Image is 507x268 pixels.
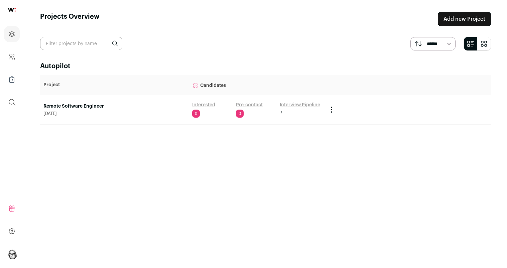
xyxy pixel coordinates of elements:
a: Interested [192,102,215,108]
p: Candidates [192,78,321,92]
a: Remote Software Engineer [43,103,185,110]
img: 2818868-medium_jpg [7,249,17,259]
span: 7 [280,110,282,116]
a: Company Lists [4,72,20,88]
span: 0 [192,110,200,118]
span: 0 [236,110,244,118]
p: Project [43,82,185,88]
img: wellfound-shorthand-0d5821cbd27db2630d0214b213865d53afaa358527fdda9d0ea32b1df1b89c2c.svg [8,8,16,12]
span: [DATE] [43,111,185,116]
a: Company and ATS Settings [4,49,20,65]
input: Filter projects by name [40,37,122,50]
h2: Autopilot [40,61,491,71]
h1: Projects Overview [40,12,100,26]
button: Open dropdown [7,249,17,259]
a: Projects [4,26,20,42]
button: Project Actions [328,106,336,114]
a: Pre-contact [236,102,263,108]
a: Interview Pipeline [280,102,320,108]
a: Add new Project [438,12,491,26]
